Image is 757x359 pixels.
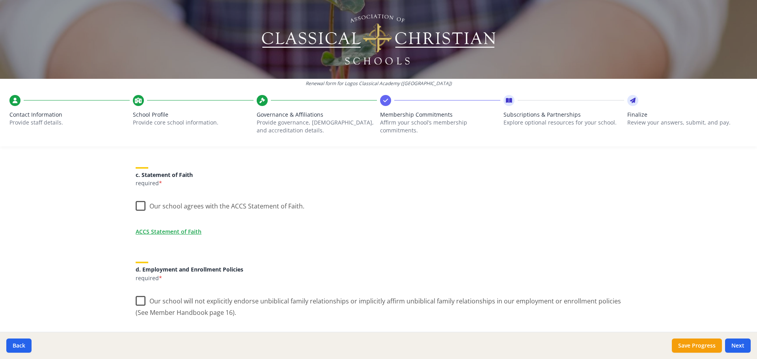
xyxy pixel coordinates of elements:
[725,339,751,353] button: Next
[136,291,621,317] label: Our school will not explicitly endorse unbiblical family relationships or implicitly affirm unbib...
[257,111,377,119] span: Governance & Affiliations
[136,179,621,187] p: required
[503,119,624,126] p: Explore optional resources for your school.
[133,111,253,119] span: School Profile
[257,119,377,134] p: Provide governance, [DEMOGRAPHIC_DATA], and accreditation details.
[6,339,32,353] button: Back
[9,111,130,119] span: Contact Information
[380,111,500,119] span: Membership Commitments
[136,266,621,272] h5: d. Employment and Enrollment Policies
[136,196,304,213] label: Our school agrees with the ACCS Statement of Faith.
[503,111,624,119] span: Subscriptions & Partnerships
[380,119,500,134] p: Affirm your school’s membership commitments.
[672,339,722,353] button: Save Progress
[627,119,748,126] p: Review your answers, submit, and pay.
[136,172,621,178] h5: c. Statement of Faith
[136,227,201,236] a: ACCS Statement of Faith
[261,12,497,67] img: Logo
[9,119,130,126] p: Provide staff details.
[136,274,621,282] p: required
[133,119,253,126] p: Provide core school information.
[627,111,748,119] span: Finalize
